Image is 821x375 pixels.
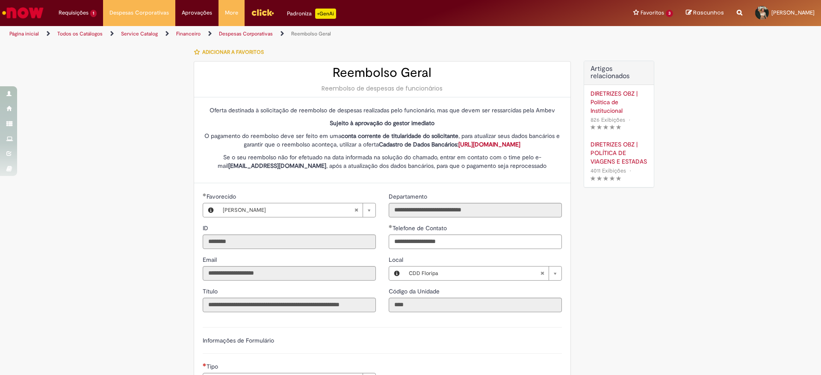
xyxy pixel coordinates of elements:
[203,66,562,80] h2: Reembolso Geral
[203,298,376,312] input: Título
[287,9,336,19] div: Padroniza
[409,267,540,280] span: CDD Floripa
[203,106,562,114] p: Oferta destinada à solicitação de reembolso de despesas realizadas pelo funcionário, mas que deve...
[203,266,376,281] input: Email
[6,26,541,42] ul: Trilhas de página
[203,287,219,296] label: Somente leitura - Título
[379,141,520,148] strong: Cadastro de Dados Bancários:
[203,84,562,93] div: Reembolso de despesas de funcionários
[203,337,274,344] label: Informações de Formulário
[627,114,632,126] span: •
[405,267,561,280] a: CDD FloripaLimpar campo Local
[194,43,269,61] button: Adicionar a Favoritos
[591,89,647,115] a: DIRETRIZES OBZ | Política de Institucional
[389,225,393,228] span: Obrigatório Preenchido
[228,162,326,170] strong: [EMAIL_ADDRESS][DOMAIN_NAME]
[389,287,441,296] label: Somente leitura - Código da Unidade
[686,9,724,17] a: Rascunhos
[393,224,449,232] span: Telefone de Contato
[389,256,405,264] span: Local
[458,141,520,148] a: [URL][DOMAIN_NAME]
[389,192,429,201] label: Somente leitura - Departamento
[90,10,97,17] span: 1
[350,203,363,217] abbr: Limpar campo Favorecido
[389,193,429,200] span: Somente leitura - Departamento
[223,203,354,217] span: [PERSON_NAME]
[203,363,207,366] span: Necessários
[203,287,219,295] span: Somente leitura - Título
[291,30,331,37] a: Reembolso Geral
[109,9,169,17] span: Despesas Corporativas
[1,4,45,21] img: ServiceNow
[330,119,434,127] strong: Sujeito à aprovação do gestor imediato
[389,267,405,280] button: Local, Visualizar este registro CDD Floripa
[693,9,724,17] span: Rascunhos
[203,203,219,217] button: Favorecido, Visualizar este registro Julia Cortes De Andrade
[202,49,264,56] span: Adicionar a Favoritos
[207,193,238,200] span: Necessários - Favorecido
[59,9,89,17] span: Requisições
[219,203,375,217] a: [PERSON_NAME]Limpar campo Favorecido
[207,363,220,370] span: Tipo
[389,234,562,249] input: Telefone de Contato
[121,30,158,37] a: Service Catalog
[176,30,201,37] a: Financeiro
[389,287,441,295] span: Somente leitura - Código da Unidade
[9,30,39,37] a: Página inicial
[203,153,562,170] p: Se o seu reembolso não for efetuado na data informada na solução do chamado, entrar em contato co...
[57,30,103,37] a: Todos os Catálogos
[203,255,219,264] label: Somente leitura - Email
[251,6,274,19] img: click_logo_yellow_360x200.png
[389,203,562,217] input: Departamento
[591,140,647,166] a: DIRETRIZES OBZ | POLÍTICA DE VIAGENS E ESTADAS
[666,10,673,17] span: 3
[203,132,562,149] p: O pagamento do reembolso deve ser feito em uma , para atualizar seus dados bancários e garantir q...
[641,9,664,17] span: Favoritos
[203,224,210,232] span: Somente leitura - ID
[341,132,458,140] strong: conta corrente de titularidade do solicitante
[225,9,238,17] span: More
[389,298,562,312] input: Código da Unidade
[771,9,815,16] span: [PERSON_NAME]
[315,9,336,19] p: +GenAi
[203,224,210,232] label: Somente leitura - ID
[182,9,212,17] span: Aprovações
[203,193,207,196] span: Obrigatório Preenchido
[219,30,273,37] a: Despesas Corporativas
[203,234,376,249] input: ID
[591,167,626,174] span: 4011 Exibições
[591,116,625,123] span: 826 Exibições
[628,165,633,176] span: •
[536,267,549,280] abbr: Limpar campo Local
[591,65,647,80] h3: Artigos relacionados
